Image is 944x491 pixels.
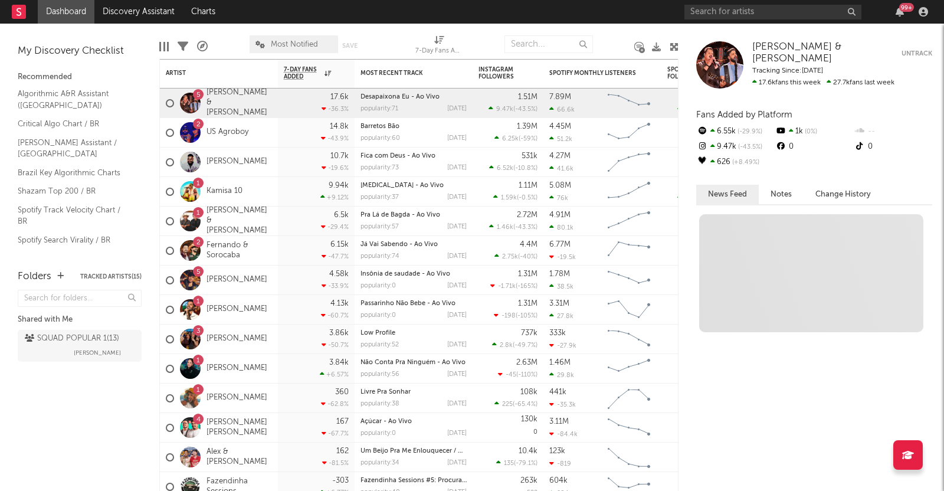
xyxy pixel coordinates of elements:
div: popularity: 71 [360,106,398,112]
div: +6.57 % [320,371,349,378]
span: 2.75k [502,254,518,260]
div: Fazendinha Sessions #5: Procura-se [360,477,467,484]
a: Shazam Top 200 / BR [18,185,130,198]
div: -303 [332,477,349,485]
div: My Discovery Checklist [18,44,142,58]
a: Livre Pra Sonhar [360,389,411,395]
div: 7-Day Fans Added (7-Day Fans Added) [415,30,463,64]
span: -29.9 % [736,129,762,135]
div: ( ) [489,223,537,231]
svg: Chart title [602,207,655,236]
div: -50.7 % [322,341,349,349]
div: 80.1k [549,224,573,231]
div: 9.94k [329,182,349,189]
a: Desapaixona Eu - Ao Vivo [360,94,440,100]
div: [DATE] [447,430,467,437]
span: 6.25k [502,136,519,142]
span: 135 [504,460,514,467]
span: 17.6k fans this week [752,79,821,86]
div: 7-Day Fans Added (7-Day Fans Added) [415,44,463,58]
span: 9.47k [496,106,513,113]
a: US Agroboy [206,127,248,138]
div: [DATE] [447,312,467,319]
a: [PERSON_NAME] & [PERSON_NAME] [206,88,272,118]
div: 1.39M [517,123,537,130]
div: 51.2k [549,135,572,143]
div: 3.31M [549,300,569,307]
span: 6.52k [497,165,513,172]
div: 626 [696,155,775,170]
div: 1k [775,124,853,139]
svg: Chart title [602,325,655,354]
svg: Chart title [602,118,655,148]
div: 41.6k [549,165,573,172]
svg: Chart title [602,236,655,266]
a: Low Profile [360,330,395,336]
svg: Chart title [602,266,655,295]
a: Fazendinha Sessions #5: Procura-se [360,477,471,484]
div: popularity: 38 [360,401,399,407]
div: 130k [521,415,537,423]
div: -36.3 % [322,105,349,113]
span: -59 % [520,136,536,142]
div: Shared with Me [18,313,142,327]
div: ( ) [492,341,537,349]
div: -29.4 % [321,223,349,231]
span: -43.3 % [515,224,536,231]
div: [DATE] [447,194,467,201]
div: 9.47k [696,139,775,155]
a: [PERSON_NAME] [206,334,267,344]
div: 0 [478,413,537,442]
a: Critical Algo Chart / BR [18,117,130,130]
span: -45 [506,372,516,378]
svg: Chart title [602,384,655,413]
div: 6.15k [330,241,349,248]
a: Não Conta Pra Ninguém - Ao Vivo [360,359,466,366]
a: Insônia de saudade - Ao Vivo [360,271,450,277]
div: [DATE] [447,253,467,260]
a: SQUAD POPULAR 1(13)[PERSON_NAME] [18,330,142,362]
div: Spotify Followers [667,66,709,80]
a: Spotify Track Velocity Chart / BR [18,204,130,228]
div: Artist [166,70,254,77]
span: Tracking Since: [DATE] [752,67,823,74]
div: 4.27M [549,152,571,160]
span: -65.4 % [514,401,536,408]
div: 263k [520,477,537,485]
span: [PERSON_NAME] [74,346,121,360]
button: Change History [804,185,883,204]
div: 4.4M [520,241,537,248]
div: Most Recent Track [360,70,449,77]
a: [PERSON_NAME] [PERSON_NAME] [206,418,272,438]
div: -60.7 % [321,312,349,319]
span: Fans Added by Platform [696,110,792,119]
div: 2.63M [516,359,537,366]
div: -35.3k [549,401,576,408]
button: Notes [759,185,804,204]
div: -67.7 % [322,430,349,437]
div: Pra Lá de Bagda - Ao Vivo [360,212,467,218]
div: 10.7k [330,152,349,160]
a: Açúcar - Ao Vivo [360,418,412,425]
span: 2.8k [500,342,513,349]
svg: Chart title [602,443,655,472]
div: Instagram Followers [478,66,520,80]
span: -198 [501,313,516,319]
div: Recommended [18,70,142,84]
a: Fica com Deus - Ao Vivo [360,153,435,159]
svg: Chart title [602,148,655,177]
div: 6.5k [334,211,349,219]
a: Algorithmic A&R Assistant ([GEOGRAPHIC_DATA]) [18,87,130,112]
a: Passarinho Não Bebe - Ao Vivo [360,300,455,307]
a: [PERSON_NAME] [206,275,267,285]
div: 6.55k [696,124,775,139]
div: [DATE] [447,401,467,407]
div: +9.12 % [320,194,349,201]
div: -33.9 % [322,282,349,290]
div: 531k [522,152,537,160]
div: [DATE] [447,460,467,466]
div: 3.11M [549,418,569,425]
a: Spotify Search Virality / BR [18,234,130,247]
div: ( ) [493,194,537,201]
span: +8.49 % [730,159,759,166]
